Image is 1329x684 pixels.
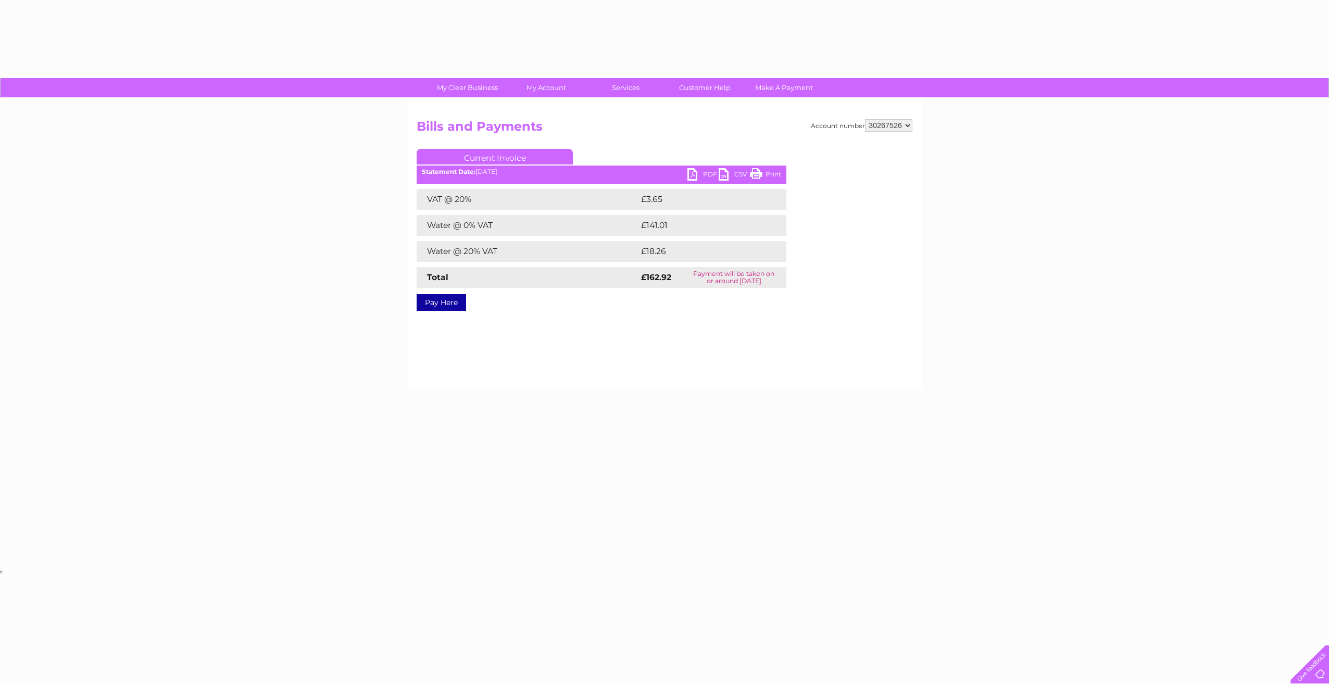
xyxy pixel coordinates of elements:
strong: £162.92 [641,272,671,282]
a: Print [750,168,781,183]
a: Customer Help [662,78,748,97]
td: £141.01 [638,215,766,236]
a: Make A Payment [741,78,827,97]
td: Payment will be taken on or around [DATE] [682,267,786,288]
b: Statement Date: [422,168,475,175]
td: £18.26 [638,241,764,262]
div: Account number [811,119,912,132]
td: Water @ 20% VAT [417,241,638,262]
td: Water @ 0% VAT [417,215,638,236]
strong: Total [427,272,448,282]
h2: Bills and Payments [417,119,912,139]
a: Services [583,78,669,97]
td: VAT @ 20% [417,189,638,210]
div: [DATE] [417,168,786,175]
a: CSV [719,168,750,183]
a: PDF [687,168,719,183]
a: Pay Here [417,294,466,311]
a: Current Invoice [417,149,573,164]
a: My Account [504,78,590,97]
td: £3.65 [638,189,762,210]
a: My Clear Business [424,78,510,97]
